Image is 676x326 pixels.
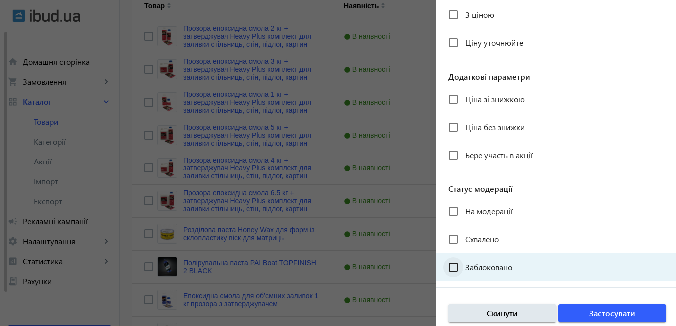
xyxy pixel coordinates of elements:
span: Схвалено [465,234,499,244]
span: Ціну уточнюйте [465,37,523,48]
button: Застосувати [558,304,666,322]
button: Скинути [448,304,556,322]
span: Заблоковано [465,262,512,272]
span: Ціна без знижки [465,122,525,132]
span: Скинути [487,308,518,319]
span: Ціна зі знижкою [465,94,525,104]
span: Додаткові параметри [436,71,676,82]
span: На модерації [465,206,513,216]
span: Бере участь в акції [465,150,533,160]
span: Статус модерації [436,183,676,194]
span: Застосувати [589,308,635,319]
span: З ціною [465,9,494,20]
